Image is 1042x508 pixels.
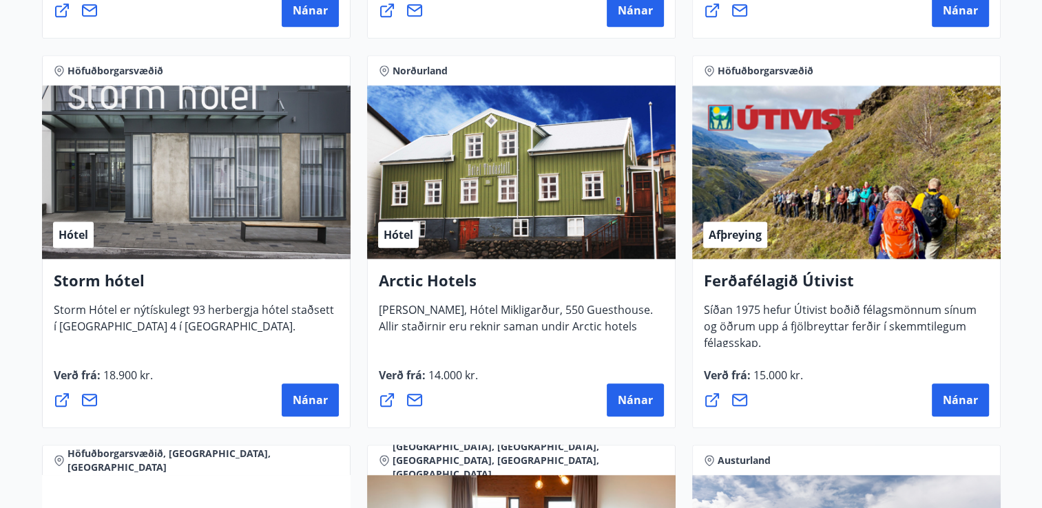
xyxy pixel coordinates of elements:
[293,3,328,18] span: Nánar
[426,368,478,383] span: 14.000 kr.
[282,383,339,416] button: Nánar
[607,383,664,416] button: Nánar
[943,392,978,408] span: Nánar
[618,392,653,408] span: Nánar
[704,368,803,394] span: Verð frá :
[54,302,334,345] span: Storm Hótel er nýtískulegt 93 herbergja hótel staðsett í [GEOGRAPHIC_DATA] 4 í [GEOGRAPHIC_DATA].
[704,302,977,361] span: Síðan 1975 hefur Útivist boðið félagsmönnum sínum og öðrum upp á fjölbreyttar ferðir í skemmtileg...
[704,270,989,301] h4: Ferðafélagið Útivist
[393,64,448,78] span: Norðurland
[618,3,653,18] span: Nánar
[932,383,989,416] button: Nánar
[379,368,478,394] span: Verð frá :
[67,447,339,474] span: Höfuðborgarsvæðið, [GEOGRAPHIC_DATA], [GEOGRAPHIC_DATA]
[54,368,153,394] span: Verð frá :
[384,227,413,242] span: Hótel
[54,270,339,301] h4: Storm hótel
[379,302,653,345] span: [PERSON_NAME], Hótel Mikligarður, 550 Guesthouse. Allir staðirnir eru reknir saman undir Arctic h...
[393,440,664,481] span: [GEOGRAPHIC_DATA], [GEOGRAPHIC_DATA], [GEOGRAPHIC_DATA], [GEOGRAPHIC_DATA], [GEOGRAPHIC_DATA]
[379,270,664,301] h4: Arctic Hotels
[59,227,88,242] span: Hótel
[718,454,771,467] span: Austurland
[709,227,762,242] span: Afþreying
[67,64,163,78] span: Höfuðborgarsvæðið
[943,3,978,18] span: Nánar
[751,368,803,383] span: 15.000 kr.
[101,368,153,383] span: 18.900 kr.
[718,64,813,78] span: Höfuðborgarsvæðið
[293,392,328,408] span: Nánar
